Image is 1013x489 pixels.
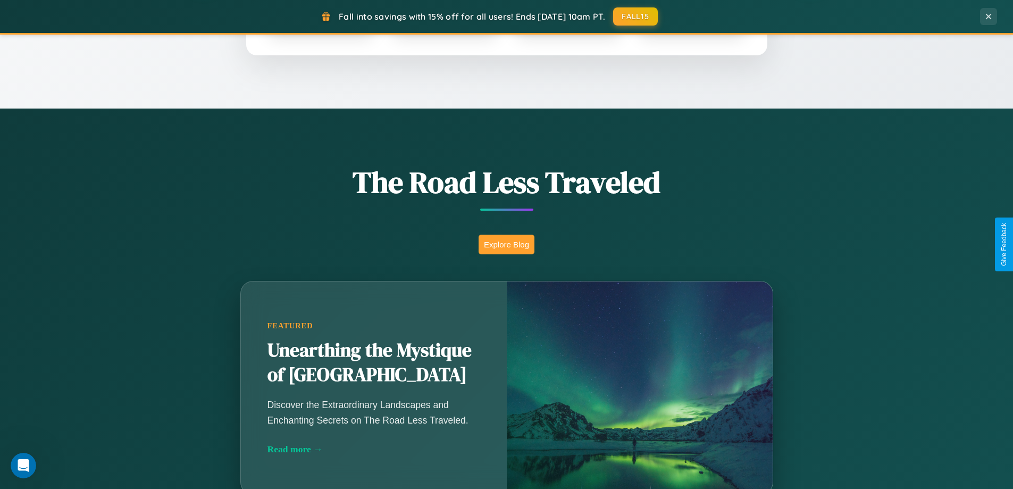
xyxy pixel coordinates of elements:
div: Give Feedback [1000,223,1008,266]
div: Featured [267,321,480,330]
span: Fall into savings with 15% off for all users! Ends [DATE] 10am PT. [339,11,605,22]
iframe: Intercom live chat [11,453,36,478]
div: Read more → [267,444,480,455]
button: Explore Blog [479,235,534,254]
h1: The Road Less Traveled [188,162,826,203]
h2: Unearthing the Mystique of [GEOGRAPHIC_DATA] [267,338,480,387]
button: FALL15 [613,7,658,26]
p: Discover the Extraordinary Landscapes and Enchanting Secrets on The Road Less Traveled. [267,397,480,427]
